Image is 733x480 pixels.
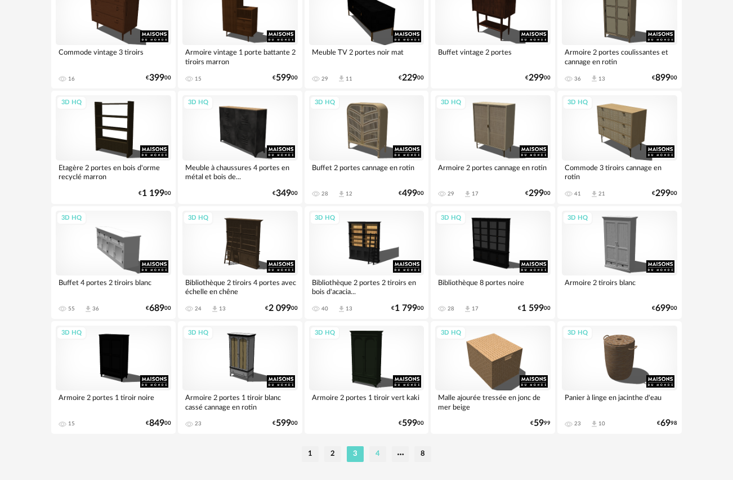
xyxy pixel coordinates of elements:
a: 3D HQ Bibliothèque 2 tiroirs 4 portes avec échelle en chêne 24 Download icon 13 €2 09900 [178,206,302,319]
a: 3D HQ Bibliothèque 8 portes noire 28 Download icon 17 €1 59900 [431,206,555,319]
div: € 00 [399,420,424,427]
span: 1 799 [395,305,417,312]
div: 16 [68,75,75,82]
div: 3D HQ [56,211,87,225]
span: 689 [149,305,164,312]
span: Download icon [463,305,472,313]
a: 3D HQ Armoire 2 portes 1 tiroir blanc cassé cannage en rotin 23 €59900 [178,321,302,434]
div: € 98 [657,420,677,427]
div: Armoire 2 portes coulissantes et cannage en rotin [562,45,677,68]
div: 21 [598,190,605,197]
a: 3D HQ Buffet 4 portes 2 tiroirs blanc 55 Download icon 36 €68900 [51,206,176,319]
a: 3D HQ Bibliothèque 2 portes 2 tiroirs en bois d'acacia... 40 Download icon 13 €1 79900 [305,206,429,319]
div: Panier à linge en jacinthe d'eau [562,390,677,413]
div: € 00 [399,190,424,197]
span: 69 [660,420,671,427]
div: 3D HQ [436,326,466,340]
a: 3D HQ Armoire 2 tiroirs blanc €69900 [557,206,682,319]
div: 23 [195,420,202,427]
span: 699 [655,305,671,312]
a: 3D HQ Malle ajourée tressée en jonc de mer beige €5999 [431,321,555,434]
div: 3D HQ [562,326,593,340]
div: € 00 [652,305,677,312]
div: € 00 [138,190,171,197]
div: Bibliothèque 2 portes 2 tiroirs en bois d'acacia... [309,275,424,298]
div: € 00 [272,190,298,197]
div: 3D HQ [436,96,466,110]
a: 3D HQ Buffet 2 portes cannage en rotin 28 Download icon 12 €49900 [305,91,429,203]
div: 13 [346,305,352,312]
div: 17 [472,190,479,197]
span: Download icon [337,305,346,313]
div: 13 [219,305,226,312]
div: 3D HQ [310,96,340,110]
a: 3D HQ Panier à linge en jacinthe d'eau 23 Download icon 10 €6998 [557,321,682,434]
div: Armoire 2 portes cannage en rotin [435,161,551,183]
div: Bibliothèque 2 tiroirs 4 portes avec échelle en chêne [182,275,298,298]
span: 299 [529,190,544,197]
span: 299 [655,190,671,197]
div: 3D HQ [183,326,213,340]
a: 3D HQ Armoire 2 portes cannage en rotin 29 Download icon 17 €29900 [431,91,555,203]
div: € 00 [272,74,298,82]
div: Commode 3 tiroirs cannage en rotin [562,161,677,183]
span: Download icon [463,190,472,198]
li: 2 [324,446,341,462]
span: Download icon [84,305,92,313]
a: 3D HQ Meuble à chaussures 4 portes en métal et bois de... €34900 [178,91,302,203]
div: € 00 [272,420,298,427]
div: Armoire 2 portes 1 tiroir vert kaki [309,390,424,413]
div: 3D HQ [562,96,593,110]
li: 3 [347,446,364,462]
div: € 00 [146,74,171,82]
div: 15 [195,75,202,82]
div: 3D HQ [183,211,213,225]
div: 3D HQ [56,96,87,110]
span: 2 099 [269,305,291,312]
div: € 00 [391,305,424,312]
span: 849 [149,420,164,427]
div: Commode vintage 3 tiroirs [56,45,171,68]
span: 599 [402,420,417,427]
span: 229 [402,74,417,82]
div: 3D HQ [310,326,340,340]
div: 3D HQ [562,211,593,225]
span: 899 [655,74,671,82]
div: 12 [346,190,352,197]
div: 11 [346,75,352,82]
div: € 00 [265,305,298,312]
a: 3D HQ Armoire 2 portes 1 tiroir noire 15 €84900 [51,321,176,434]
span: Download icon [211,305,219,313]
span: Download icon [590,74,598,83]
div: 40 [321,305,328,312]
div: 3D HQ [56,326,87,340]
div: 41 [574,190,581,197]
div: Malle ajourée tressée en jonc de mer beige [435,390,551,413]
div: 3D HQ [183,96,213,110]
div: € 00 [518,305,551,312]
div: € 00 [525,190,551,197]
div: 3D HQ [436,211,466,225]
span: Download icon [337,74,346,83]
div: Armoire vintage 1 porte battante 2 tiroirs marron [182,45,298,68]
span: Download icon [590,190,598,198]
div: € 00 [652,74,677,82]
span: 599 [276,420,291,427]
div: € 99 [530,420,551,427]
div: 13 [598,75,605,82]
span: 299 [529,74,544,82]
span: 349 [276,190,291,197]
span: 499 [402,190,417,197]
div: Buffet vintage 2 portes [435,45,551,68]
div: 29 [321,75,328,82]
div: € 00 [399,74,424,82]
div: 36 [92,305,99,312]
div: 23 [574,420,581,427]
div: 10 [598,420,605,427]
div: Meuble TV 2 portes noir mat [309,45,424,68]
div: € 00 [652,190,677,197]
div: 24 [195,305,202,312]
span: Download icon [337,190,346,198]
div: Meuble à chaussures 4 portes en métal et bois de... [182,161,298,183]
span: 399 [149,74,164,82]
